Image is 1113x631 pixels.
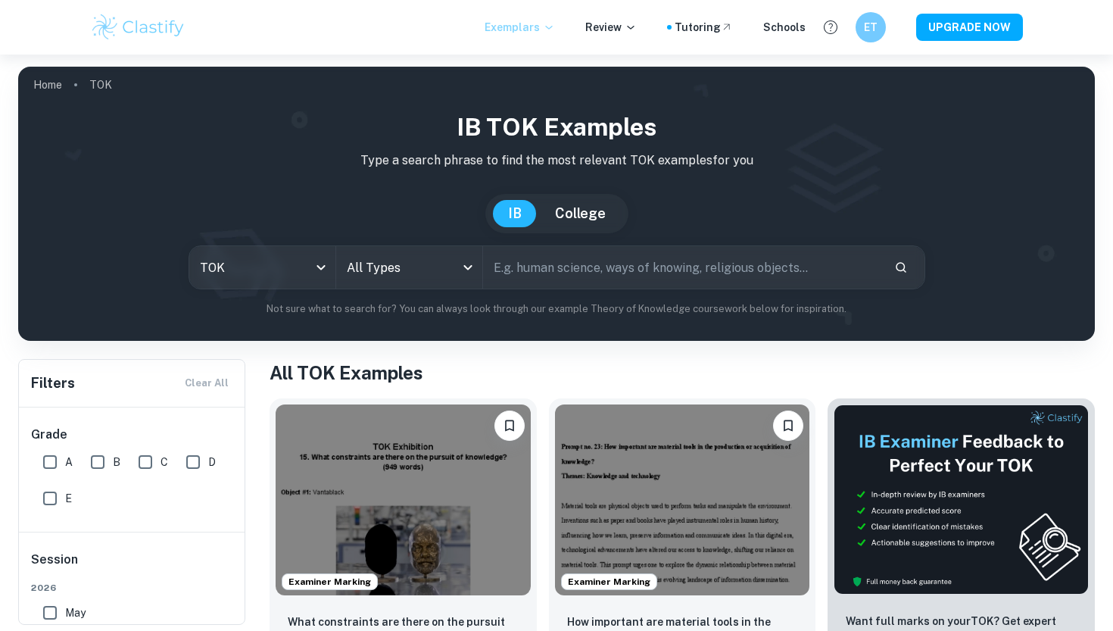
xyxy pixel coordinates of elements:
p: Type a search phrase to find the most relevant TOK examples for you [30,152,1083,170]
img: TOK Exhibition example thumbnail: What constraints are there on the pursui [276,405,531,595]
img: profile cover [18,67,1095,341]
h6: Session [31,551,234,581]
span: D [208,454,216,470]
span: C [161,454,168,470]
h1: All TOK Examples [270,359,1095,386]
h6: Grade [31,426,234,444]
div: TOK [189,246,335,289]
button: ET [856,12,886,42]
h1: IB TOK examples [30,109,1083,145]
a: Schools [763,19,806,36]
h6: Filters [31,373,75,394]
span: May [65,604,86,621]
button: UPGRADE NOW [916,14,1023,41]
img: TOK Exhibition example thumbnail: How important are material tools in the [555,405,810,595]
span: B [113,454,120,470]
input: E.g. human science, ways of knowing, religious objects... [483,246,882,289]
span: A [65,454,73,470]
p: Review [585,19,637,36]
button: IB [493,200,537,227]
h6: ET [862,19,880,36]
img: Thumbnail [834,405,1089,595]
button: College [540,200,621,227]
p: Not sure what to search for? You can always look through our example Theory of Knowledge coursewo... [30,301,1083,317]
span: Examiner Marking [282,575,377,589]
button: Help and Feedback [818,14,843,40]
a: Tutoring [675,19,733,36]
img: Clastify logo [90,12,186,42]
p: TOK [89,77,112,93]
span: 2026 [31,581,234,595]
span: Examiner Marking [562,575,656,589]
button: Bookmark [494,411,525,441]
a: Home [33,74,62,95]
p: Exemplars [485,19,555,36]
button: Bookmark [773,411,803,441]
button: Search [888,255,914,280]
div: All Types [336,246,482,289]
span: E [65,490,72,507]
